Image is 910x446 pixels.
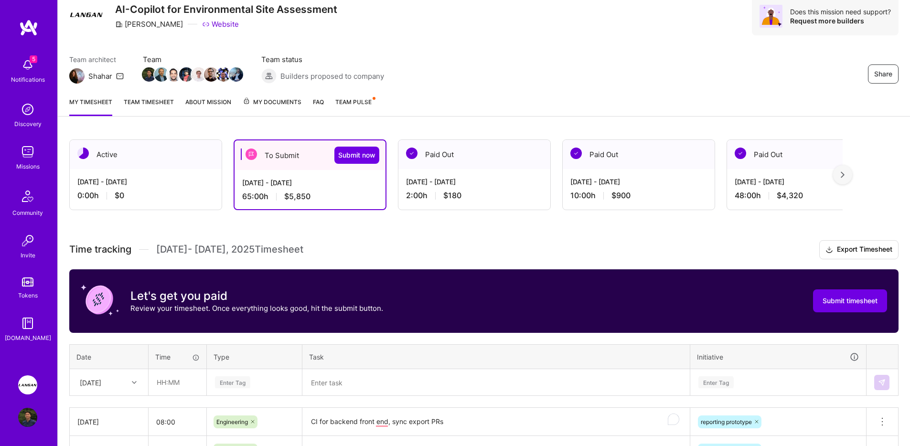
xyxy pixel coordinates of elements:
[192,67,206,82] img: Team Member Avatar
[246,149,257,160] img: To Submit
[69,54,124,64] span: Team architect
[179,67,193,82] img: Team Member Avatar
[570,148,582,159] img: Paid Out
[77,177,214,187] div: [DATE] - [DATE]
[205,66,217,83] a: Team Member Avatar
[878,379,886,386] img: Submit
[303,409,689,435] textarea: To enrich screen reader interactions, please activate Accessibility in Grammarly extension settings
[243,97,301,107] span: My Documents
[216,67,231,82] img: Team Member Avatar
[790,16,891,25] div: Request more builders
[69,68,85,84] img: Team Architect
[168,66,180,83] a: Team Member Avatar
[16,185,39,208] img: Community
[760,5,782,28] img: Avatar
[80,377,101,387] div: [DATE]
[77,191,214,201] div: 0:00 h
[790,7,891,16] div: Does this mission need support?
[874,69,892,79] span: Share
[18,142,37,161] img: teamwork
[185,97,231,116] a: About Mission
[243,97,301,116] a: My Documents
[77,148,89,159] img: Active
[443,191,461,201] span: $180
[115,21,123,28] i: icon CompanyGray
[216,418,248,425] span: Engineering
[819,240,899,259] button: Export Timesheet
[697,351,859,362] div: Initiative
[261,68,277,84] img: Builders proposed to company
[398,140,550,169] div: Paid Out
[16,161,40,171] div: Missions
[115,19,183,29] div: [PERSON_NAME]
[570,191,707,201] div: 10:00 h
[334,147,379,164] button: Submit now
[242,178,378,188] div: [DATE] - [DATE]
[335,98,372,106] span: Team Pulse
[563,140,715,169] div: Paid Out
[735,148,746,159] img: Paid Out
[406,177,543,187] div: [DATE] - [DATE]
[115,3,337,15] h3: AI-Copilot for Environmental Site Assessment
[335,97,375,116] a: Team Pulse
[142,67,156,82] img: Team Member Avatar
[149,370,206,395] input: HH:MM
[18,375,37,394] img: Langan: AI-Copilot for Environmental Site Assessment
[611,191,631,201] span: $900
[155,352,200,362] div: Time
[132,380,137,385] i: icon Chevron
[69,244,131,255] span: Time tracking
[116,72,124,80] i: icon Mail
[149,409,206,435] input: HH:MM
[406,148,418,159] img: Paid Out
[30,55,37,63] span: 5
[338,150,375,160] span: Submit now
[14,119,42,129] div: Discovery
[115,191,124,201] span: $0
[406,191,543,201] div: 2:00 h
[18,314,37,333] img: guide book
[22,277,33,287] img: tokens
[11,74,45,85] div: Notifications
[18,100,37,119] img: discovery
[813,289,887,312] button: Submit timesheet
[180,66,193,83] a: Team Member Avatar
[130,289,383,303] h3: Let's get you paid
[280,71,384,81] span: Builders proposed to company
[701,418,752,425] span: reporting prototype
[69,97,112,116] a: My timesheet
[230,66,242,83] a: Team Member Avatar
[868,64,899,84] button: Share
[143,66,155,83] a: Team Member Avatar
[841,171,845,178] img: right
[235,140,385,170] div: To Submit
[5,333,51,343] div: [DOMAIN_NAME]
[207,344,302,369] th: Type
[143,54,242,64] span: Team
[124,97,174,116] a: Team timesheet
[825,245,833,255] i: icon Download
[16,408,40,427] a: User Avatar
[823,296,878,306] span: Submit timesheet
[18,231,37,250] img: Invite
[167,67,181,82] img: Team Member Avatar
[16,375,40,394] a: Langan: AI-Copilot for Environmental Site Assessment
[204,67,218,82] img: Team Member Avatar
[735,177,871,187] div: [DATE] - [DATE]
[81,281,119,319] img: coin
[193,66,205,83] a: Team Member Avatar
[70,344,149,369] th: Date
[727,140,879,169] div: Paid Out
[21,250,35,260] div: Invite
[130,303,383,313] p: Review your timesheet. Once everything looks good, hit the submit button.
[284,191,310,202] span: $5,850
[261,54,384,64] span: Team status
[698,375,734,390] div: Enter Tag
[735,191,871,201] div: 48:00 h
[242,191,378,202] div: 65:00 h
[217,66,230,83] a: Team Member Avatar
[229,67,243,82] img: Team Member Avatar
[18,55,37,74] img: bell
[202,19,239,29] a: Website
[12,208,43,218] div: Community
